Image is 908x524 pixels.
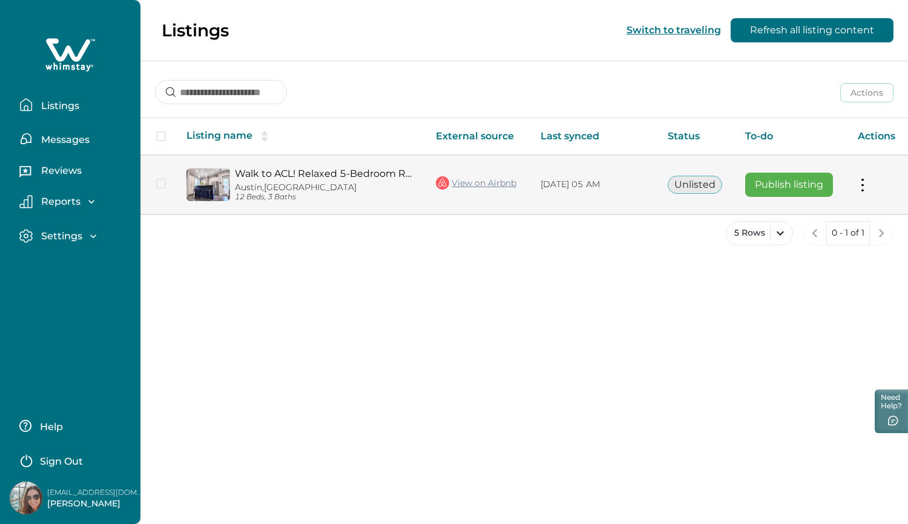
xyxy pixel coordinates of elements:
p: [PERSON_NAME] [47,498,144,510]
a: Walk to ACL! Relaxed 5-Bedroom Retreat [235,168,416,179]
button: next page [869,221,893,245]
p: Messages [38,134,90,146]
th: Actions [848,118,908,155]
p: [EMAIL_ADDRESS][DOMAIN_NAME] [47,486,144,499]
button: Refresh all listing content [731,18,893,42]
button: Sign Out [19,448,127,472]
th: To-do [735,118,848,155]
p: 0 - 1 of 1 [832,227,864,239]
p: Reviews [38,165,82,177]
button: Listings [19,93,131,117]
p: Listings [162,20,229,41]
a: View on Airbnb [436,175,516,191]
button: Help [19,414,127,438]
th: Last synced [531,118,658,155]
p: 12 Beds, 3 Baths [235,193,416,202]
img: Whimstay Host [10,482,42,514]
button: Actions [840,83,893,102]
button: Publish listing [745,173,833,197]
button: Switch to traveling [627,24,721,36]
p: [DATE] 05 AM [541,179,648,191]
th: Status [658,118,735,155]
button: Unlisted [668,176,722,194]
p: Reports [38,196,81,208]
button: sorting [252,130,277,142]
button: Reviews [19,161,131,185]
th: Listing name [177,118,426,155]
button: Settings [19,229,131,243]
p: Sign Out [40,456,83,468]
button: previous page [803,221,827,245]
button: 0 - 1 of 1 [826,221,870,245]
p: Settings [38,230,82,242]
button: Reports [19,195,131,208]
button: 5 Rows [726,221,793,245]
p: Austin, [GEOGRAPHIC_DATA] [235,182,416,193]
button: Messages [19,127,131,151]
img: propertyImage_Walk to ACL! Relaxed 5-Bedroom Retreat [186,168,230,201]
th: External source [426,118,531,155]
p: Help [36,421,63,433]
p: Listings [38,100,79,112]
